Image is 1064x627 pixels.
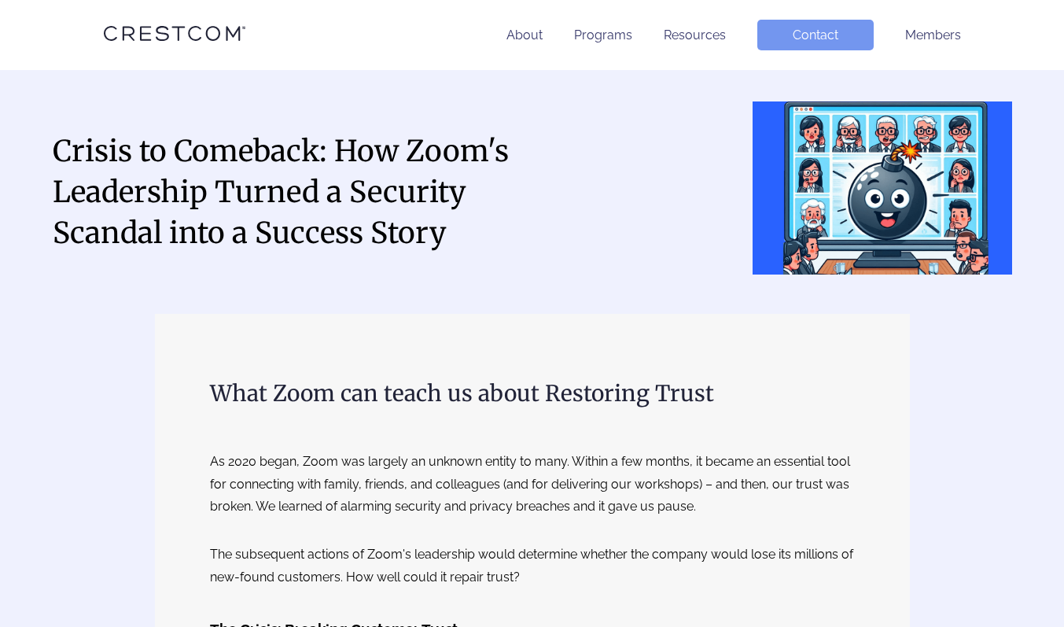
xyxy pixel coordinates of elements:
a: Members [905,28,961,42]
a: About [506,28,543,42]
a: Resources [664,28,726,42]
h1: Crisis to Comeback: How Zoom's Leadership Turned a Security Scandal into a Success Story [53,131,517,253]
p: As 2020 began, Zoom was largely an unknown entity to many. Within a few months, it became an esse... [210,451,855,518]
img: Crisis to Comeback: How Zoom's Leadership Turned a Security Scandal into a Success Story [753,101,1012,275]
a: Contact [757,20,874,50]
h2: What Zoom can teach us about Restoring Trust [210,377,714,410]
a: Programs [574,28,632,42]
p: The subsequent actions of Zoom's leadership would determine whether the company would lose its mi... [210,544,855,589]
